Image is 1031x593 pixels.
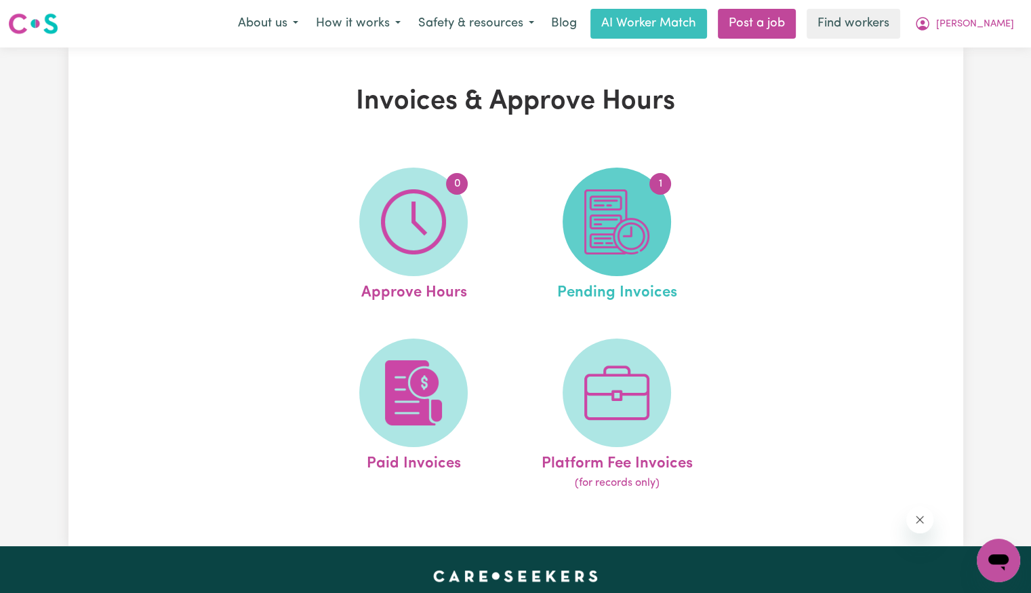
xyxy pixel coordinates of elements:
[649,173,671,195] span: 1
[543,9,585,39] a: Blog
[8,9,82,20] span: Need any help?
[8,8,58,39] a: Careseekers logo
[590,9,707,39] a: AI Worker Match
[519,168,714,305] a: Pending Invoices
[977,539,1020,582] iframe: Button to launch messaging window
[229,9,307,38] button: About us
[433,571,598,581] a: Careseekers home page
[906,506,933,533] iframe: Close message
[316,168,511,305] a: Approve Hours
[575,475,660,491] span: (for records only)
[367,447,461,476] span: Paid Invoices
[8,12,58,36] img: Careseekers logo
[307,9,409,38] button: How it works
[557,276,677,305] span: Pending Invoices
[361,276,466,305] span: Approve Hours
[316,339,511,492] a: Paid Invoices
[542,447,693,476] span: Platform Fee Invoices
[409,9,543,38] button: Safety & resources
[519,339,714,492] a: Platform Fee Invoices(for records only)
[446,173,468,195] span: 0
[906,9,1023,38] button: My Account
[226,85,806,118] h1: Invoices & Approve Hours
[807,9,900,39] a: Find workers
[718,9,796,39] a: Post a job
[936,17,1014,32] span: [PERSON_NAME]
